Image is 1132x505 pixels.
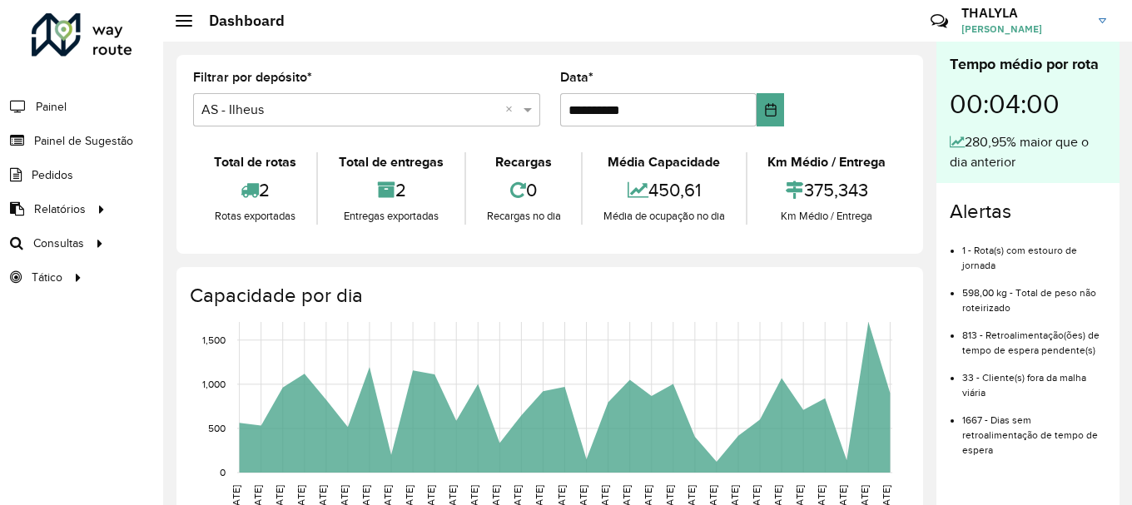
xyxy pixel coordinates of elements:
h3: THALYLA [961,5,1086,21]
label: Filtrar por depósito [193,67,312,87]
h4: Alertas [950,200,1106,224]
text: 500 [208,423,226,433]
div: Média de ocupação no dia [587,208,741,225]
div: 2 [322,172,459,208]
div: Km Médio / Entrega [752,208,902,225]
li: 598,00 kg - Total de peso não roteirizado [962,273,1106,315]
label: Data [560,67,593,87]
span: Painel de Sugestão [34,132,133,150]
div: Média Capacidade [587,152,741,172]
li: 1667 - Dias sem retroalimentação de tempo de espera [962,400,1106,458]
button: Choose Date [757,93,784,126]
span: Painel [36,98,67,116]
span: Relatórios [34,201,86,218]
div: Km Médio / Entrega [752,152,902,172]
a: Contato Rápido [921,3,957,39]
span: Pedidos [32,166,73,184]
div: Total de entregas [322,152,459,172]
div: Recargas [470,152,577,172]
div: 00:04:00 [950,76,1106,132]
text: 0 [220,467,226,478]
div: 2 [197,172,312,208]
text: 1,500 [202,334,226,345]
li: 1 - Rota(s) com estouro de jornada [962,230,1106,273]
div: 0 [470,172,577,208]
text: 1,000 [202,379,226,389]
span: [PERSON_NAME] [961,22,1086,37]
li: 33 - Cliente(s) fora da malha viária [962,358,1106,400]
li: 813 - Retroalimentação(ões) de tempo de espera pendente(s) [962,315,1106,358]
span: Consultas [33,235,84,252]
div: 280,95% maior que o dia anterior [950,132,1106,172]
div: Total de rotas [197,152,312,172]
div: Tempo médio por rota [950,53,1106,76]
div: 450,61 [587,172,741,208]
div: Recargas no dia [470,208,577,225]
span: Tático [32,269,62,286]
span: Clear all [505,100,519,120]
div: 375,343 [752,172,902,208]
h4: Capacidade por dia [190,284,906,308]
h2: Dashboard [192,12,285,30]
div: Entregas exportadas [322,208,459,225]
div: Rotas exportadas [197,208,312,225]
